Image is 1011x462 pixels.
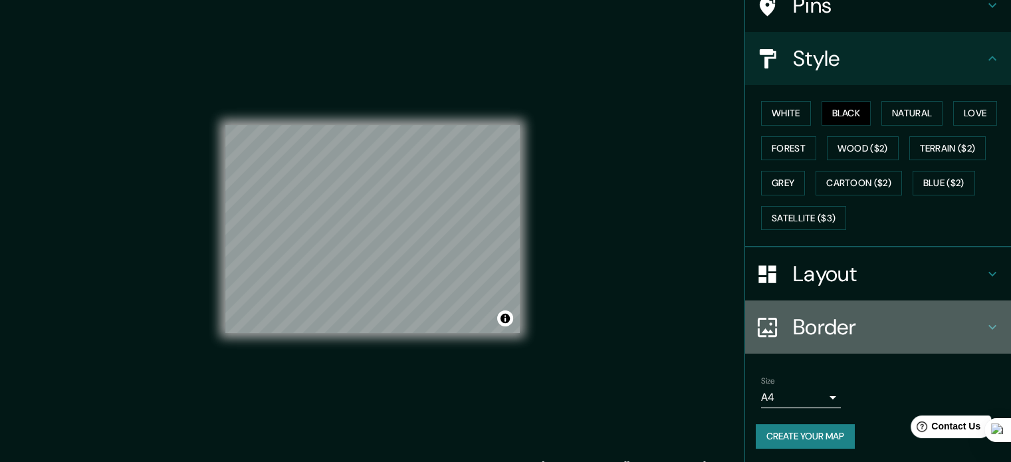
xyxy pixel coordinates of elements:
[225,125,520,333] canvas: Map
[745,32,1011,85] div: Style
[497,310,513,326] button: Toggle attribution
[953,101,997,126] button: Love
[816,171,902,195] button: Cartoon ($2)
[761,136,816,161] button: Forest
[909,136,986,161] button: Terrain ($2)
[793,45,984,72] h4: Style
[822,101,871,126] button: Black
[761,387,841,408] div: A4
[761,171,805,195] button: Grey
[745,247,1011,300] div: Layout
[913,171,975,195] button: Blue ($2)
[761,206,846,231] button: Satellite ($3)
[793,261,984,287] h4: Layout
[756,424,855,449] button: Create your map
[761,101,811,126] button: White
[827,136,899,161] button: Wood ($2)
[881,101,943,126] button: Natural
[893,410,996,447] iframe: Help widget launcher
[745,300,1011,354] div: Border
[761,376,775,387] label: Size
[793,314,984,340] h4: Border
